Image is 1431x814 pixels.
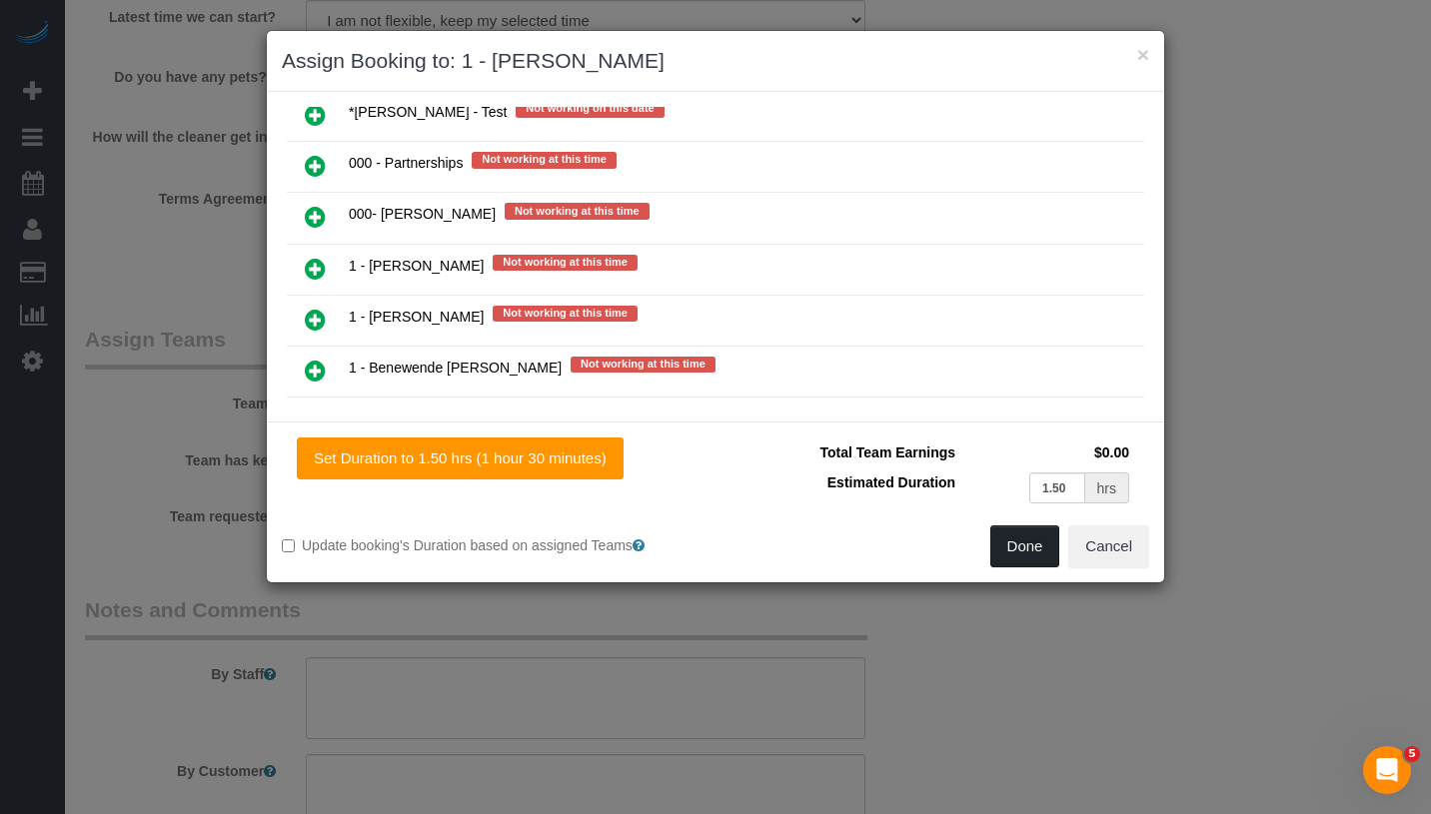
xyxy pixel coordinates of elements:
[493,306,638,322] span: Not working at this time
[960,437,1134,467] td: $0.00
[1363,746,1411,794] iframe: Intercom live chat
[282,46,1149,76] h3: Assign Booking to: 1 - [PERSON_NAME]
[493,255,638,271] span: Not working at this time
[297,437,624,479] button: Set Duration to 1.50 hrs (1 hour 30 minutes)
[282,539,295,552] input: Update booking's Duration based on assigned Teams
[1085,472,1129,503] div: hrs
[516,101,664,117] span: Not working on this date
[571,357,715,373] span: Not working at this time
[827,474,955,490] span: Estimated Duration
[349,258,484,274] span: 1 - [PERSON_NAME]
[1137,44,1149,65] button: ×
[730,437,960,467] td: Total Team Earnings
[349,105,507,121] span: *[PERSON_NAME] - Test
[349,156,463,172] span: 000 - Partnerships
[349,207,496,223] span: 000- [PERSON_NAME]
[282,535,701,555] label: Update booking's Duration based on assigned Teams
[349,309,484,325] span: 1 - [PERSON_NAME]
[349,360,562,376] span: 1 - Benewende [PERSON_NAME]
[990,525,1060,567] button: Done
[1068,525,1149,567] button: Cancel
[1404,746,1420,762] span: 5
[505,203,650,219] span: Not working at this time
[472,152,617,168] span: Not working at this time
